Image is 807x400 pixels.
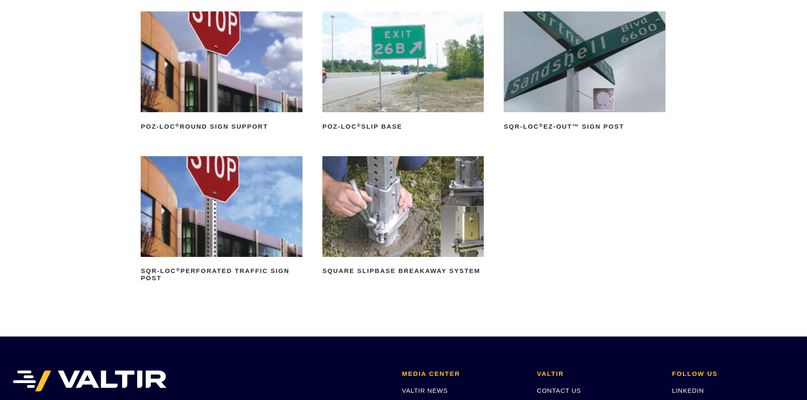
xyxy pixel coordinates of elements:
[141,11,302,133] a: POZ-LOC®Round Sign Support
[504,120,665,133] h2: SQR-LOC EZ-Out™ Sign Post
[537,387,581,394] a: CONTACT US
[13,370,166,392] img: VALTIR
[141,156,302,285] a: SQR-LOC®Perforated Traffic Sign Post
[537,370,660,378] h2: VALTIR
[672,370,794,378] h2: FOLLOW US
[539,123,543,128] sup: ®
[402,370,524,378] h2: MEDIA CENTER
[141,265,302,285] h2: SQR-LOC Perforated Traffic Sign Post
[504,11,665,133] a: SQR-LOC®EZ-Out™ Sign Post
[322,265,484,278] h2: Square Slipbase Breakaway System
[141,120,302,133] h2: POZ-LOC Round Sign Support
[357,123,361,128] sup: ®
[322,11,484,133] a: POZ-LOC®Slip Base
[672,387,704,394] a: LINKEDIN
[176,267,180,272] sup: ®
[402,387,448,394] a: VALTIR NEWS
[175,123,180,128] sup: ®
[322,156,484,278] a: Square Slipbase Breakaway System
[322,120,484,133] h2: POZ-LOC Slip Base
